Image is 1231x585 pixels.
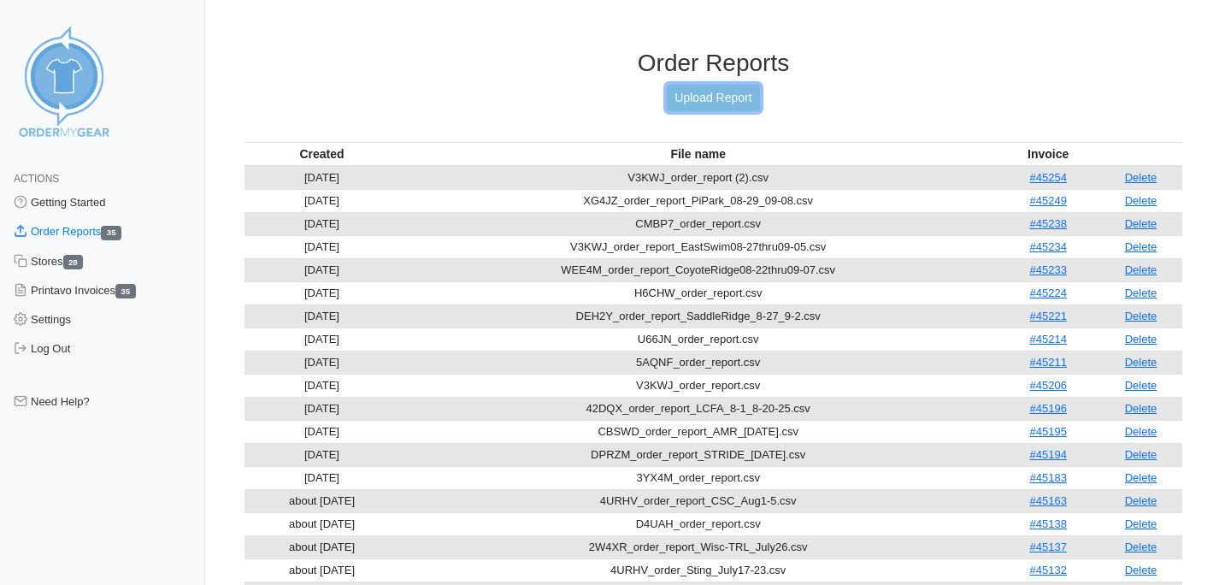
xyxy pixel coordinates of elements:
td: [DATE] [244,166,399,190]
a: #45221 [1030,310,1067,322]
a: Delete [1125,194,1157,207]
td: about [DATE] [244,489,399,512]
td: about [DATE] [244,535,399,558]
td: WEE4M_order_report_CoyoteRidge08-22thru09-07.csv [399,258,997,281]
td: [DATE] [244,374,399,397]
a: Delete [1125,356,1157,369]
a: Delete [1125,564,1157,576]
a: Delete [1125,240,1157,253]
a: #45183 [1030,471,1067,484]
a: Delete [1125,494,1157,507]
a: #45214 [1030,333,1067,346]
td: [DATE] [244,258,399,281]
a: #45224 [1030,287,1067,299]
a: Delete [1125,263,1157,276]
td: H6CHW_order_report.csv [399,281,997,304]
td: [DATE] [244,235,399,258]
a: #45196 [1030,402,1067,415]
td: 4URHV_order_Sting_July17-23.csv [399,558,997,582]
a: Delete [1125,425,1157,438]
th: Created [244,142,399,166]
a: Delete [1125,402,1157,415]
td: CBSWD_order_report_AMR_[DATE].csv [399,420,997,443]
span: 35 [101,226,121,240]
a: Delete [1125,171,1157,184]
td: [DATE] [244,466,399,489]
a: Delete [1125,217,1157,230]
td: [DATE] [244,304,399,328]
td: V3KWJ_order_report_EastSwim08-27thru09-05.csv [399,235,997,258]
td: V3KWJ_order_report.csv [399,374,997,397]
a: Delete [1125,517,1157,530]
td: 42DQX_order_report_LCFA_8-1_8-20-25.csv [399,397,997,420]
a: #45234 [1030,240,1067,253]
a: #45137 [1030,541,1067,553]
a: #45195 [1030,425,1067,438]
a: Delete [1125,310,1157,322]
td: about [DATE] [244,512,399,535]
td: [DATE] [244,328,399,351]
td: [DATE] [244,281,399,304]
a: #45206 [1030,379,1067,392]
td: [DATE] [244,351,399,374]
h3: Order Reports [244,49,1182,78]
a: Delete [1125,541,1157,553]
td: CMBP7_order_report.csv [399,212,997,235]
a: #45211 [1030,356,1067,369]
a: #45238 [1030,217,1067,230]
a: #45132 [1030,564,1067,576]
span: 35 [115,284,136,298]
a: Delete [1125,471,1157,484]
td: [DATE] [244,397,399,420]
th: Invoice [997,142,1099,166]
td: [DATE] [244,189,399,212]
a: #45233 [1030,263,1067,276]
td: 4URHV_order_report_CSC_Aug1-5.csv [399,489,997,512]
th: File name [399,142,997,166]
td: [DATE] [244,443,399,466]
a: Delete [1125,448,1157,461]
a: Delete [1125,333,1157,346]
td: [DATE] [244,420,399,443]
a: #45163 [1030,494,1067,507]
a: Delete [1125,379,1157,392]
td: U66JN_order_report.csv [399,328,997,351]
span: 28 [63,255,84,269]
td: DEH2Y_order_report_SaddleRidge_8-27_9-2.csv [399,304,997,328]
td: V3KWJ_order_report (2).csv [399,166,997,190]
td: 2W4XR_order_report_Wisc-TRL_July26.csv [399,535,997,558]
td: 3YX4M_order_report.csv [399,466,997,489]
td: DPRZM_order_report_STRIDE_[DATE].csv [399,443,997,466]
span: Actions [14,173,59,185]
a: #45194 [1030,448,1067,461]
a: #45254 [1030,171,1067,184]
a: Delete [1125,287,1157,299]
a: Upload Report [667,85,759,111]
a: #45138 [1030,517,1067,530]
td: D4UAH_order_report.csv [399,512,997,535]
td: [DATE] [244,212,399,235]
a: #45249 [1030,194,1067,207]
td: 5AQNF_order_report.csv [399,351,997,374]
td: about [DATE] [244,558,399,582]
td: XG4JZ_order_report_PiPark_08-29_09-08.csv [399,189,997,212]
